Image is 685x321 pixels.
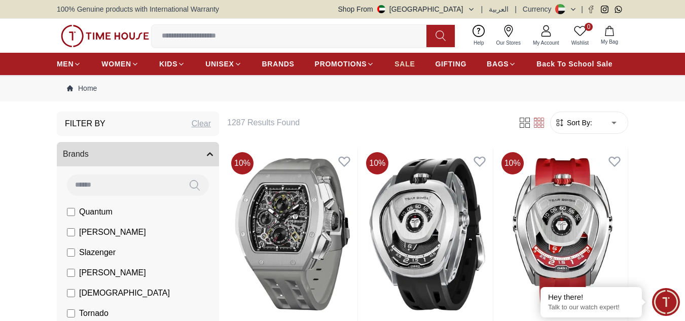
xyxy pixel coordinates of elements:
input: [PERSON_NAME] [67,228,75,236]
a: BRANDS [262,55,295,73]
span: [PERSON_NAME] [79,226,146,238]
span: 100% Genuine products with International Warranty [57,4,219,14]
span: | [481,4,483,14]
span: 10 % [366,152,388,174]
img: TSAR BOMBA Men's Automatic Red Dial Watch - TB8213A-04 SET [497,148,628,320]
a: 0Wishlist [565,23,595,49]
button: Shop From[GEOGRAPHIC_DATA] [338,4,475,14]
img: TSAR BOMBA Men's Analog Black Dial Watch - TB8214 C-Grey [227,148,357,320]
a: GIFTING [435,55,466,73]
span: BRANDS [262,59,295,69]
span: [PERSON_NAME] [79,267,146,279]
span: Back To School Sale [536,59,612,69]
a: PROMOTIONS [315,55,375,73]
span: 10 % [231,152,254,174]
span: Wishlist [567,39,593,47]
img: United Arab Emirates [377,5,385,13]
a: Home [67,83,97,93]
a: SALE [394,55,415,73]
button: My Bag [595,24,624,48]
div: Hey there! [548,292,634,302]
h3: Filter By [65,118,105,130]
button: Brands [57,142,219,166]
span: KIDS [159,59,177,69]
span: Quantum [79,206,113,218]
span: WOMEN [101,59,131,69]
img: ... [61,25,149,47]
span: Brands [63,148,89,160]
span: 10 % [501,152,524,174]
span: My Account [529,39,563,47]
button: العربية [489,4,509,14]
button: Sort By: [555,118,592,128]
span: My Bag [597,38,622,46]
nav: Breadcrumb [57,75,628,101]
span: Slazenger [79,246,116,259]
div: Chat Widget [652,288,680,316]
input: Slazenger [67,248,75,257]
a: BAGS [487,55,516,73]
input: Quantum [67,208,75,216]
a: MEN [57,55,81,73]
p: Talk to our watch expert! [548,303,634,312]
span: Help [470,39,488,47]
input: [PERSON_NAME] [67,269,75,277]
span: | [581,4,583,14]
h6: 1287 Results Found [227,117,506,129]
span: MEN [57,59,74,69]
a: Whatsapp [615,6,622,13]
span: GIFTING [435,59,466,69]
input: Tornado [67,309,75,317]
div: Clear [192,118,211,130]
div: Currency [523,4,556,14]
span: Tornado [79,307,109,319]
span: Sort By: [565,118,592,128]
input: [DEMOGRAPHIC_DATA] [67,289,75,297]
a: Help [467,23,490,49]
span: | [515,4,517,14]
span: 0 [585,23,593,31]
span: SALE [394,59,415,69]
img: TSAR BOMBA Men's Automatic Black Dial Watch - TB8213A-06 SET [362,148,492,320]
span: Our Stores [492,39,525,47]
a: WOMEN [101,55,139,73]
a: UNISEX [205,55,241,73]
span: [DEMOGRAPHIC_DATA] [79,287,170,299]
a: Facebook [587,6,595,13]
span: PROMOTIONS [315,59,367,69]
span: BAGS [487,59,509,69]
a: Back To School Sale [536,55,612,73]
a: Instagram [601,6,608,13]
span: UNISEX [205,59,234,69]
a: Our Stores [490,23,527,49]
a: KIDS [159,55,185,73]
